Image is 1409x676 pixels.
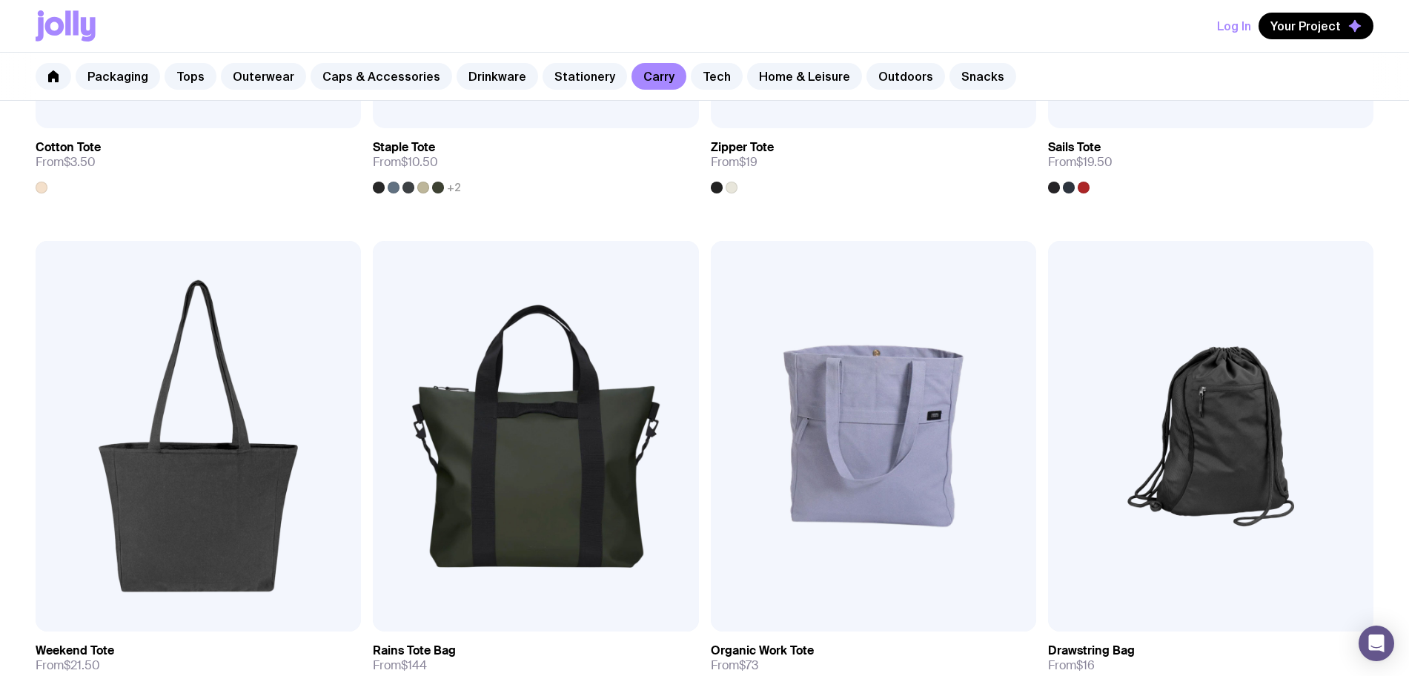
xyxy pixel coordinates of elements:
[866,63,945,90] a: Outdoors
[1076,154,1113,170] span: $19.50
[1048,658,1095,673] span: From
[711,658,758,673] span: From
[36,643,114,658] h3: Weekend Tote
[711,140,774,155] h3: Zipper Tote
[711,155,757,170] span: From
[221,63,306,90] a: Outerwear
[457,63,538,90] a: Drinkware
[401,657,427,673] span: $144
[949,63,1016,90] a: Snacks
[311,63,452,90] a: Caps & Accessories
[747,63,862,90] a: Home & Leisure
[373,643,456,658] h3: Rains Tote Bag
[401,154,438,170] span: $10.50
[1048,155,1113,170] span: From
[711,643,814,658] h3: Organic Work Tote
[36,658,100,673] span: From
[447,182,461,193] span: +2
[739,657,758,673] span: $73
[739,154,757,170] span: $19
[373,155,438,170] span: From
[76,63,160,90] a: Packaging
[36,140,101,155] h3: Cotton Tote
[691,63,743,90] a: Tech
[1048,140,1101,155] h3: Sails Tote
[36,155,96,170] span: From
[373,140,435,155] h3: Staple Tote
[1076,657,1095,673] span: $16
[165,63,216,90] a: Tops
[64,154,96,170] span: $3.50
[1048,643,1135,658] h3: Drawstring Bag
[1259,13,1373,39] button: Your Project
[543,63,627,90] a: Stationery
[373,658,427,673] span: From
[1270,19,1341,33] span: Your Project
[64,657,100,673] span: $21.50
[711,128,1036,193] a: Zipper ToteFrom$19
[1217,13,1251,39] button: Log In
[36,128,361,193] a: Cotton ToteFrom$3.50
[631,63,686,90] a: Carry
[1359,626,1394,661] div: Open Intercom Messenger
[373,128,698,193] a: Staple ToteFrom$10.50+2
[1048,128,1373,193] a: Sails ToteFrom$19.50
